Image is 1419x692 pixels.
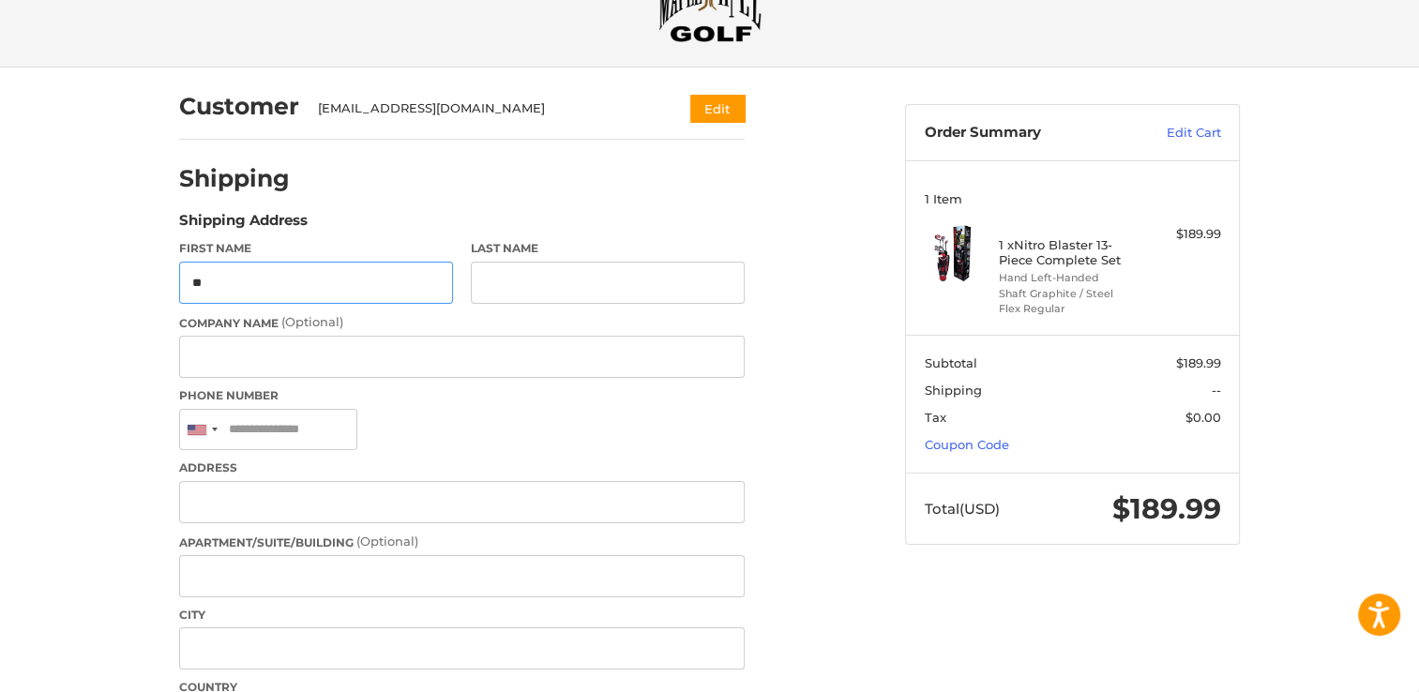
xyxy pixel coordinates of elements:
[179,164,290,193] h2: Shipping
[999,270,1142,286] li: Hand Left-Handed
[179,533,745,551] label: Apartment/Suite/Building
[318,99,655,118] div: [EMAIL_ADDRESS][DOMAIN_NAME]
[179,607,745,624] label: City
[925,410,946,425] span: Tax
[999,237,1142,268] h4: 1 x Nitro Blaster 13-Piece Complete Set
[179,210,308,240] legend: Shipping Address
[356,534,418,549] small: (Optional)
[925,437,1009,452] a: Coupon Code
[471,240,745,257] label: Last Name
[179,313,745,332] label: Company Name
[281,314,343,329] small: (Optional)
[179,459,745,476] label: Address
[925,191,1221,206] h3: 1 Item
[1147,225,1221,244] div: $189.99
[1112,491,1221,526] span: $189.99
[999,301,1142,317] li: Flex Regular
[180,410,223,450] div: United States: +1
[1176,355,1221,370] span: $189.99
[999,286,1142,302] li: Shaft Graphite / Steel
[179,387,745,404] label: Phone Number
[179,240,453,257] label: First Name
[179,92,299,121] h2: Customer
[1126,124,1221,143] a: Edit Cart
[1185,410,1221,425] span: $0.00
[925,124,1126,143] h3: Order Summary
[1212,383,1221,398] span: --
[690,95,745,122] button: Edit
[925,383,982,398] span: Shipping
[925,500,1000,518] span: Total (USD)
[925,355,977,370] span: Subtotal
